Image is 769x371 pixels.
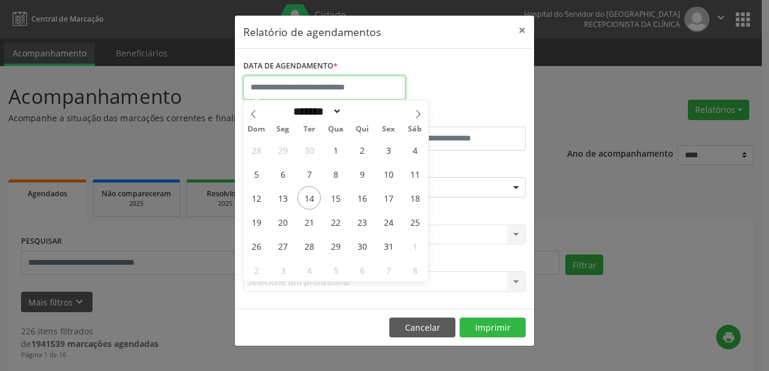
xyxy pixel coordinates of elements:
span: Outubro 7, 2025 [297,162,321,185]
span: Outubro 14, 2025 [297,186,321,210]
span: Outubro 13, 2025 [271,186,294,210]
span: Outubro 3, 2025 [377,138,400,161]
span: Outubro 21, 2025 [297,210,321,234]
span: Sáb [402,125,428,133]
span: Novembro 5, 2025 [324,258,347,282]
span: Outubro 12, 2025 [245,186,268,210]
span: Outubro 22, 2025 [324,210,347,234]
span: Outubro 24, 2025 [377,210,400,234]
span: Qua [323,125,349,133]
span: Outubro 28, 2025 [297,234,321,258]
button: Close [510,16,534,45]
span: Novembro 3, 2025 [271,258,294,282]
h5: Relatório de agendamentos [243,24,381,40]
span: Outubro 4, 2025 [403,138,427,161]
span: Setembro 30, 2025 [297,138,321,161]
label: DATA DE AGENDAMENTO [243,57,338,76]
span: Sex [375,125,402,133]
span: Outubro 23, 2025 [350,210,374,234]
span: Novembro 7, 2025 [377,258,400,282]
span: Outubro 9, 2025 [350,162,374,185]
label: ATÉ [388,108,526,127]
span: Outubro 26, 2025 [245,234,268,258]
span: Outubro 16, 2025 [350,186,374,210]
span: Qui [349,125,375,133]
span: Outubro 11, 2025 [403,162,427,185]
span: Novembro 8, 2025 [403,258,427,282]
button: Imprimir [460,318,526,338]
span: Outubro 8, 2025 [324,162,347,185]
span: Outubro 10, 2025 [377,162,400,185]
span: Outubro 1, 2025 [324,138,347,161]
span: Outubro 29, 2025 [324,234,347,258]
span: Outubro 31, 2025 [377,234,400,258]
input: Year [342,105,381,118]
span: Seg [270,125,296,133]
span: Ter [296,125,323,133]
span: Outubro 27, 2025 [271,234,294,258]
span: Setembro 29, 2025 [271,138,294,161]
span: Setembro 28, 2025 [245,138,268,161]
span: Novembro 2, 2025 [245,258,268,282]
span: Outubro 30, 2025 [350,234,374,258]
span: Outubro 15, 2025 [324,186,347,210]
span: Novembro 6, 2025 [350,258,374,282]
span: Outubro 25, 2025 [403,210,427,234]
span: Outubro 20, 2025 [271,210,294,234]
span: Outubro 5, 2025 [245,162,268,185]
span: Novembro 1, 2025 [403,234,427,258]
span: Outubro 18, 2025 [403,186,427,210]
span: Outubro 2, 2025 [350,138,374,161]
span: Outubro 6, 2025 [271,162,294,185]
span: Outubro 19, 2025 [245,210,268,234]
span: Novembro 4, 2025 [297,258,321,282]
span: Dom [243,125,270,133]
button: Cancelar [389,318,455,338]
select: Month [290,105,342,118]
span: Outubro 17, 2025 [377,186,400,210]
